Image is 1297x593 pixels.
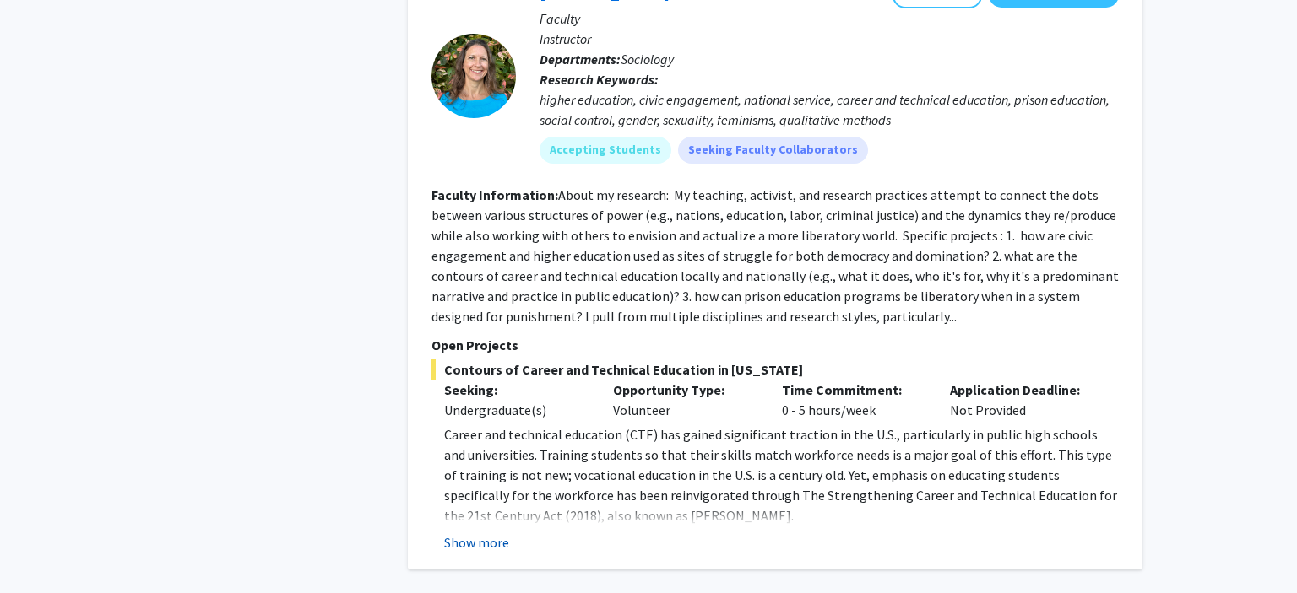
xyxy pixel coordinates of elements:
mat-chip: Accepting Students [540,137,671,164]
div: 0 - 5 hours/week [769,380,938,420]
fg-read-more: About my research: My teaching, activist, and research practices attempt to connect the dots betw... [431,186,1119,325]
b: Departments: [540,51,621,67]
mat-chip: Seeking Faculty Collaborators [678,137,868,164]
div: higher education, civic engagement, national service, career and technical education, prison educ... [540,89,1119,130]
div: Undergraduate(s) [444,400,588,420]
p: Opportunity Type: [613,380,757,400]
b: Faculty Information: [431,186,558,203]
button: Show more [444,532,509,553]
div: Not Provided [937,380,1106,420]
iframe: Chat [13,517,72,580]
span: Sociology [621,51,674,67]
p: Time Commitment: [782,380,925,400]
p: Instructor [540,29,1119,49]
p: Open Projects [431,335,1119,355]
div: Volunteer [600,380,769,420]
p: Faculty [540,8,1119,29]
p: Application Deadline: [950,380,1093,400]
b: Research Keywords: [540,71,659,88]
span: Contours of Career and Technical Education in [US_STATE] [431,359,1119,380]
p: Career and technical education (CTE) has gained significant traction in the U.S., particularly in... [444,424,1119,526]
p: Seeking: [444,380,588,400]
